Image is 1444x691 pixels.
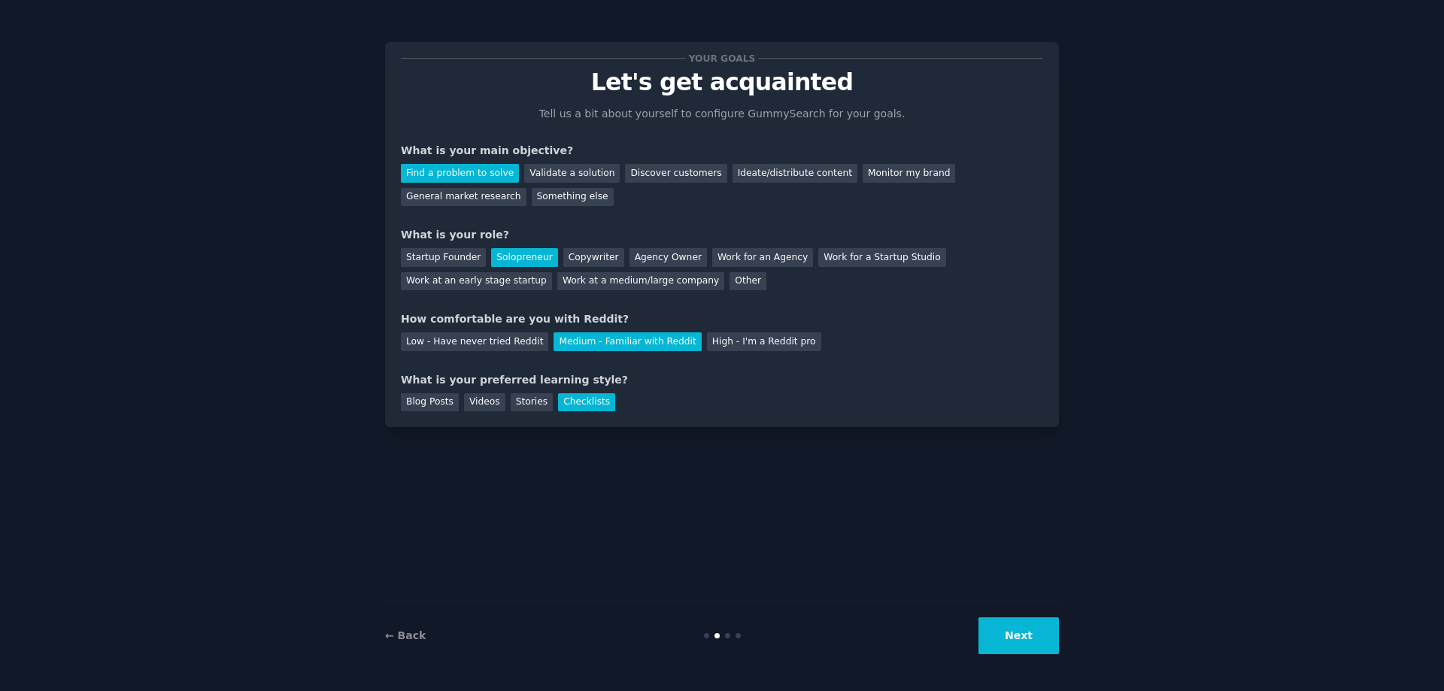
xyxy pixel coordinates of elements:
div: Videos [464,393,505,412]
div: Monitor my brand [863,164,955,183]
div: Work for a Startup Studio [818,248,945,267]
div: Medium - Familiar with Reddit [554,332,701,351]
div: Copywriter [563,248,624,267]
span: Your goals [686,50,758,66]
div: Low - Have never tried Reddit [401,332,548,351]
div: Other [730,272,766,291]
div: Work for an Agency [712,248,813,267]
div: Work at an early stage startup [401,272,552,291]
div: Agency Owner [629,248,707,267]
div: Blog Posts [401,393,459,412]
div: How comfortable are you with Reddit? [401,311,1043,327]
div: Find a problem to solve [401,164,519,183]
div: Solopreneur [491,248,557,267]
div: Something else [532,188,614,207]
div: General market research [401,188,526,207]
div: Stories [511,393,553,412]
div: Ideate/distribute content [733,164,857,183]
div: What is your preferred learning style? [401,372,1043,388]
div: High - I'm a Reddit pro [707,332,821,351]
p: Tell us a bit about yourself to configure GummySearch for your goals. [532,106,912,122]
div: Work at a medium/large company [557,272,724,291]
div: Validate a solution [524,164,620,183]
div: Checklists [558,393,615,412]
a: ← Back [385,629,426,641]
div: What is your main objective? [401,143,1043,159]
div: What is your role? [401,227,1043,243]
div: Startup Founder [401,248,486,267]
button: Next [978,617,1059,654]
div: Discover customers [625,164,727,183]
p: Let's get acquainted [401,69,1043,95]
